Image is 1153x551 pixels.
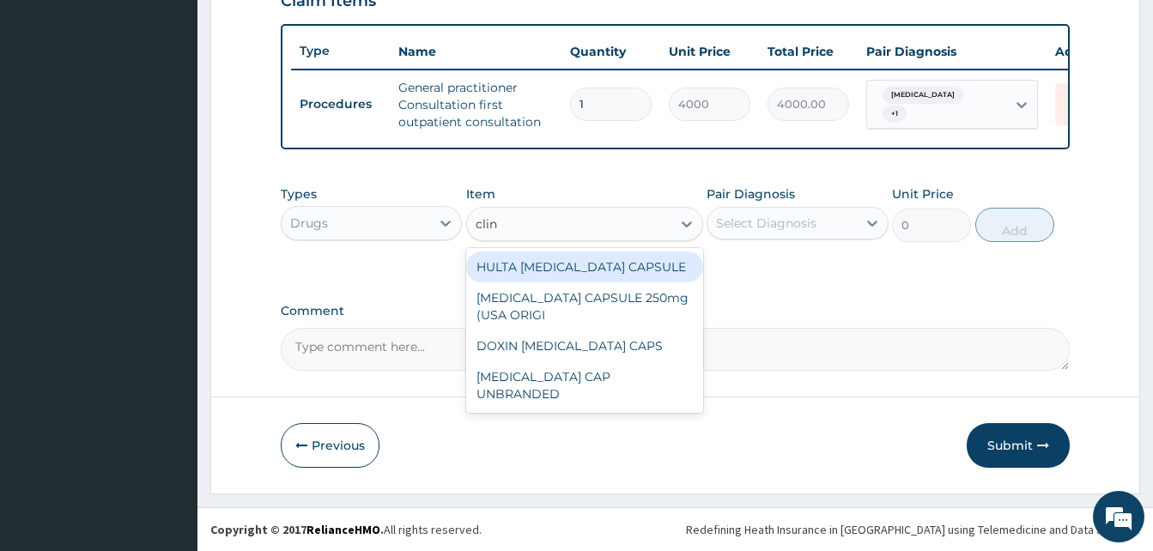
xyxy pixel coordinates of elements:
[281,423,379,468] button: Previous
[561,34,660,69] th: Quantity
[9,368,327,428] textarea: Type your message and hit 'Enter'
[858,34,1047,69] th: Pair Diagnosis
[716,215,816,232] div: Select Diagnosis
[466,330,703,361] div: DOXIN [MEDICAL_DATA] CAPS
[759,34,858,69] th: Total Price
[466,251,703,282] div: HULTA [MEDICAL_DATA] CAPSULE
[466,185,495,203] label: Item
[892,185,954,203] label: Unit Price
[210,522,384,537] strong: Copyright © 2017 .
[89,96,288,118] div: Chat with us now
[466,282,703,330] div: [MEDICAL_DATA] CAPSULE 250mg (USA ORIGI
[967,423,1070,468] button: Submit
[466,361,703,409] div: [MEDICAL_DATA] CAP UNBRANDED
[660,34,759,69] th: Unit Price
[883,106,907,123] span: + 1
[281,304,1070,318] label: Comment
[281,187,317,202] label: Types
[32,86,70,129] img: d_794563401_company_1708531726252_794563401
[686,521,1140,538] div: Redefining Heath Insurance in [GEOGRAPHIC_DATA] using Telemedicine and Data Science!
[883,87,963,104] span: [MEDICAL_DATA]
[707,185,795,203] label: Pair Diagnosis
[290,215,328,232] div: Drugs
[100,166,237,339] span: We're online!
[390,70,561,139] td: General practitioner Consultation first outpatient consultation
[291,35,390,67] th: Type
[1047,34,1132,69] th: Actions
[282,9,323,50] div: Minimize live chat window
[197,507,1153,551] footer: All rights reserved.
[291,88,390,120] td: Procedures
[306,522,380,537] a: RelianceHMO
[390,34,561,69] th: Name
[975,208,1054,242] button: Add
